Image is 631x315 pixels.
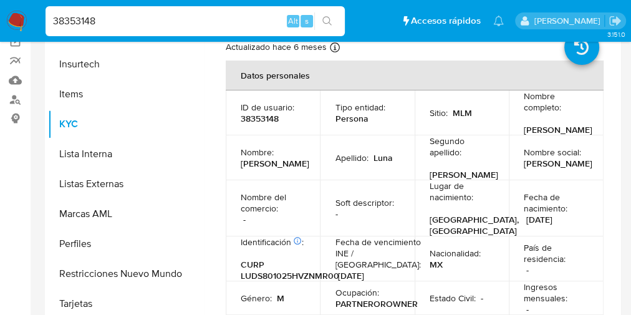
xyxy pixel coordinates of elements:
[241,293,272,304] p: Género :
[493,16,504,26] a: Notificaciones
[481,293,483,304] p: -
[241,147,274,158] p: Nombre :
[411,14,481,27] span: Accesos rápidos
[243,214,246,225] p: -
[48,229,204,259] button: Perfiles
[288,15,298,27] span: Alt
[48,109,204,139] button: KYC
[335,298,417,309] p: PARTNEROROWNER
[335,152,368,163] p: Apellido :
[46,13,345,29] input: Buscar usuario o caso...
[241,191,305,214] p: Nombre del comercio :
[335,208,337,220] p: -
[524,124,592,135] p: [PERSON_NAME]
[524,90,588,113] p: Nombre completo :
[335,102,385,113] p: Tipo entidad :
[609,14,622,27] a: Salir
[226,61,604,90] th: Datos personales
[241,259,339,281] p: CURP LUDS801025HVZNMR00
[48,199,204,229] button: Marcas AML
[526,264,529,276] p: -
[430,248,481,259] p: Nacionalidad :
[335,236,420,270] p: Fecha de vencimiento INE / [GEOGRAPHIC_DATA] :
[48,49,204,79] button: Insurtech
[48,139,204,169] button: Lista Interna
[48,259,204,289] button: Restricciones Nuevo Mundo
[524,281,588,304] p: Ingresos mensuales :
[430,107,448,119] p: Sitio :
[430,135,494,158] p: Segundo apellido :
[607,29,625,39] span: 3.151.0
[524,191,588,214] p: Fecha de nacimiento :
[277,293,284,304] p: M
[48,79,204,109] button: Items
[335,287,378,298] p: Ocupación :
[305,15,309,27] span: s
[241,113,279,124] p: 38353148
[453,107,472,119] p: MLM
[335,197,393,208] p: Soft descriptor :
[48,169,204,199] button: Listas Externas
[430,259,443,270] p: MX
[430,214,519,236] p: [GEOGRAPHIC_DATA], [GEOGRAPHIC_DATA]
[524,147,581,158] p: Nombre social :
[534,15,604,27] p: adriana.camarilloduran@mercadolibre.com.mx
[337,270,364,281] p: [DATE]
[430,293,476,304] p: Estado Civil :
[373,152,392,163] p: Luna
[430,180,494,203] p: Lugar de nacimiento :
[314,12,340,30] button: search-icon
[226,41,327,53] p: Actualizado hace 6 meses
[430,169,498,180] p: [PERSON_NAME]
[526,304,529,315] p: -
[524,158,592,169] p: [PERSON_NAME]
[526,214,552,225] p: [DATE]
[241,102,294,113] p: ID de usuario :
[241,158,309,169] p: [PERSON_NAME]
[335,113,368,124] p: Persona
[524,242,588,264] p: País de residencia :
[241,236,304,248] p: Identificación :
